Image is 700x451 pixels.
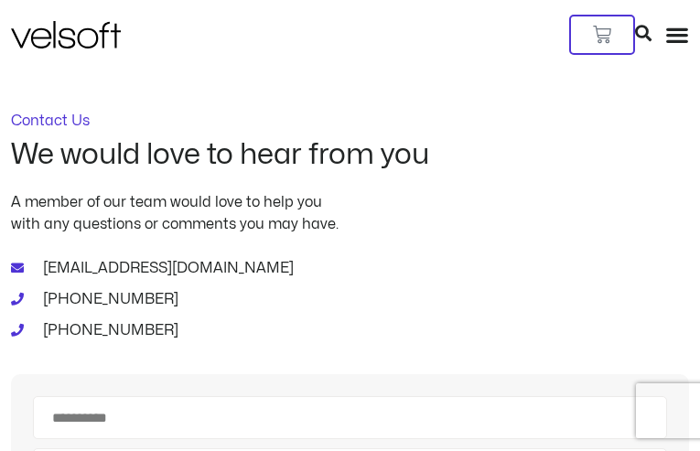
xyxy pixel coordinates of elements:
[11,113,689,128] p: Contact Us
[38,257,294,279] span: [EMAIL_ADDRESS][DOMAIN_NAME]
[11,191,689,235] p: A member of our team would love to help you with any questions or comments you may have.
[11,139,689,170] h2: We would love to hear from you
[38,288,178,310] span: [PHONE_NUMBER]
[11,257,689,279] a: [EMAIL_ADDRESS][DOMAIN_NAME]
[665,23,689,47] div: Menu Toggle
[38,319,178,341] span: [PHONE_NUMBER]
[11,21,121,48] img: Velsoft Training Materials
